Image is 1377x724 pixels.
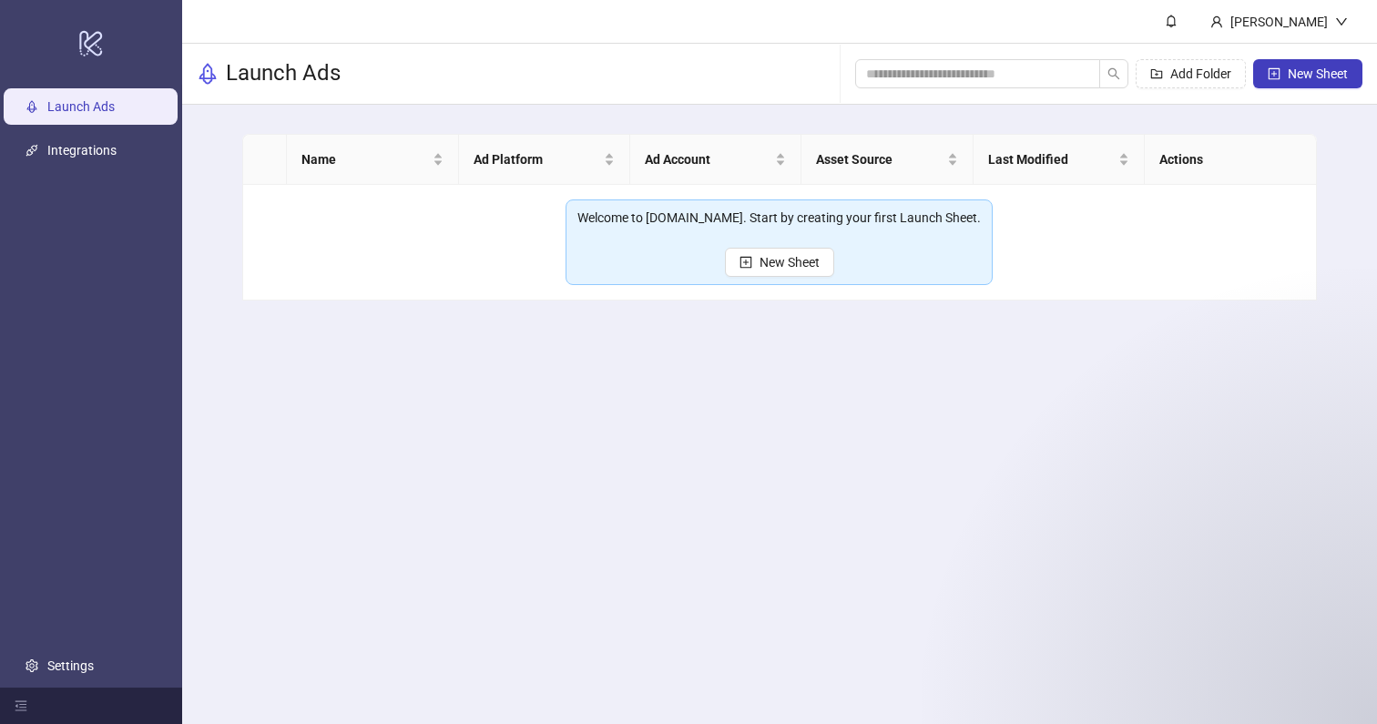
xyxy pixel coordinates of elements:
button: New Sheet [1253,59,1362,88]
span: plus-square [739,256,752,269]
span: Last Modified [988,149,1115,169]
th: Actions [1145,135,1316,185]
span: bell [1165,15,1178,27]
span: down [1335,15,1348,28]
h3: Launch Ads [226,59,341,88]
span: menu-fold [15,699,27,712]
a: Launch Ads [47,99,115,114]
span: Ad Account [645,149,771,169]
span: Ad Platform [474,149,600,169]
span: user [1210,15,1223,28]
span: Asset Source [816,149,943,169]
div: [PERSON_NAME] [1223,12,1335,32]
div: Welcome to [DOMAIN_NAME]. Start by creating your first Launch Sheet. [577,208,981,228]
span: New Sheet [1288,66,1348,81]
th: Last Modified [974,135,1145,185]
span: folder-add [1150,67,1163,80]
span: rocket [197,63,219,85]
span: search [1107,67,1120,80]
a: Settings [47,658,94,673]
a: Integrations [47,143,117,158]
th: Asset Source [801,135,973,185]
span: Name [301,149,428,169]
span: plus-square [1268,67,1280,80]
th: Ad Account [630,135,801,185]
button: New Sheet [725,248,834,277]
th: Name [287,135,458,185]
button: Add Folder [1136,59,1246,88]
span: New Sheet [760,255,820,270]
th: Ad Platform [459,135,630,185]
span: Add Folder [1170,66,1231,81]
